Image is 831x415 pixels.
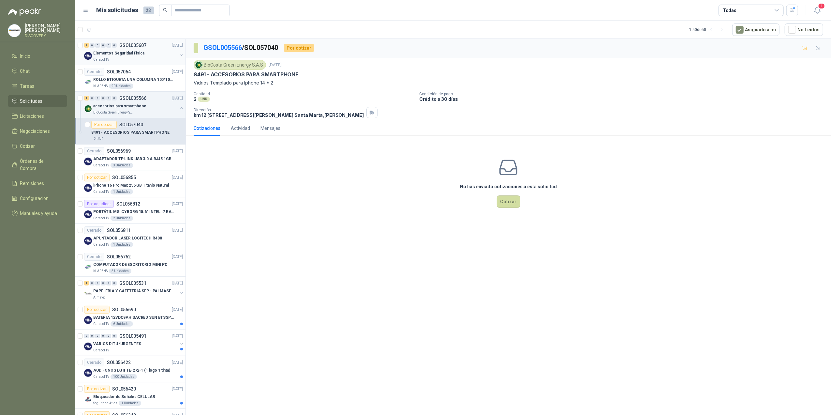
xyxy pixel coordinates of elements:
[119,281,146,285] p: GSOL005531
[112,96,117,100] div: 0
[107,360,131,365] p: SOL056422
[143,7,154,14] span: 23
[119,401,141,406] div: 1 Unidades
[109,84,133,89] div: 20 Unidades
[194,60,266,70] div: BioCosta Green Energy S.A.S
[172,95,183,101] p: [DATE]
[75,145,185,171] a: CerradoSOL056969[DATE] Company LogoADAPTADOR TP LINK USB 3.0 A RJ45 1GB WINDOWSCaracol TV3 Unidades
[203,43,279,53] p: / SOL057040
[93,242,109,247] p: Caracol TV
[93,189,109,194] p: Caracol TV
[93,163,109,168] p: Caracol TV
[93,401,117,406] p: Seguridad Atlas
[8,110,67,122] a: Licitaciones
[8,24,21,37] img: Company Logo
[93,84,108,89] p: KLARENS
[107,69,131,74] p: SOL057064
[112,307,136,312] p: SOL056690
[93,374,109,379] p: Caracol TV
[101,281,106,285] div: 0
[111,216,133,221] div: 2 Unidades
[90,281,95,285] div: 0
[172,175,183,181] p: [DATE]
[419,92,828,96] p: Condición de pago
[111,189,133,194] div: 1 Unidades
[84,306,110,314] div: Por cotizar
[93,77,174,83] p: ROLLO ETIQUETA UNA COLUMNA 100*100*500un
[119,122,143,127] p: SOL057040
[109,269,131,274] div: 5 Unidades
[91,130,170,136] p: 8491 - ACCESORIOS PARA SMARTPHONE
[785,23,823,36] button: No Leídos
[8,140,67,152] a: Cotizar
[101,96,106,100] div: 0
[75,382,185,409] a: Por cotizarSOL056420[DATE] Company LogoBloqueador de Señales CELULARSeguridad Atlas1 Unidades
[84,332,184,353] a: 0 0 0 0 0 0 GSOL005491[DATE] Company LogoVARIOS DITU *URGENTESCaracol TV
[91,121,117,129] div: Por cotizar
[84,290,92,298] img: Company Logo
[95,281,100,285] div: 0
[75,171,185,197] a: Por cotizarSOL056855[DATE] Company LogoiPhone 16 Pro Max 256 GB Titanio NaturalCaracol TV1 Unidades
[25,34,67,38] p: DISCOVERY
[172,386,183,392] p: [DATE]
[75,250,185,277] a: CerradoSOL056762[DATE] Company LogoCOMPUTADOR DE ESCRITORIO MINI PCKLARENS5 Unidades
[93,288,174,294] p: PAPELERIA Y CAFETERIA SEP - PALMASECA
[93,110,134,115] p: BioCosta Green Energy S.A.S
[93,262,168,268] p: COMPUTADOR DE ESCRITORIO MINI PC
[112,334,117,338] div: 0
[172,360,183,366] p: [DATE]
[95,43,100,48] div: 0
[112,387,136,391] p: SOL056420
[260,125,280,132] div: Mensajes
[818,3,825,9] span: 1
[84,343,92,350] img: Company Logo
[93,269,108,274] p: KLARENS
[84,78,92,86] img: Company Logo
[84,158,92,165] img: Company Logo
[95,96,100,100] div: 0
[93,348,109,353] p: Caracol TV
[84,281,89,285] div: 1
[84,96,89,100] div: 1
[203,44,242,52] a: GSOL005566
[20,53,31,60] span: Inicio
[75,65,185,92] a: CerradoSOL057064[DATE] Company LogoROLLO ETIQUETA UNA COLUMNA 100*100*500unKLARENS20 Unidades
[284,44,314,52] div: Por cotizar
[8,95,67,107] a: Solicitudes
[111,163,133,168] div: 3 Unidades
[93,216,109,221] p: Caracol TV
[84,395,92,403] img: Company Logo
[194,79,823,86] p: Vidrios Templado para Iphone 14 * 2
[93,209,174,215] p: PORTÁTIL MSI CYBORG 15.6" INTEL I7 RAM 32GB - 1 TB / Nvidia GeForce RTX 4050
[172,148,183,154] p: [DATE]
[8,125,67,137] a: Negociaciones
[111,321,133,327] div: 6 Unidades
[20,128,50,135] span: Negociaciones
[172,254,183,260] p: [DATE]
[84,52,92,60] img: Company Logo
[75,356,185,382] a: CerradoSOL056422[DATE] Company LogoAUDÍFONOS DJ II TE-272-1 (1 logo 1 tinta)Caracol TV100 Unidades
[84,385,110,393] div: Por cotizar
[106,43,111,48] div: 0
[172,333,183,339] p: [DATE]
[8,207,67,220] a: Manuales y ayuda
[93,295,106,300] p: Almatec
[93,394,155,400] p: Bloqueador de Señales CELULAR
[20,143,35,150] span: Cotizar
[172,201,183,207] p: [DATE]
[20,98,43,105] span: Solicitudes
[75,118,185,145] a: Por cotizarSOL0570408491 - ACCESORIOS PARA SMARTPHONE2 UND
[107,228,131,233] p: SOL056811
[20,195,49,202] span: Configuración
[111,242,133,247] div: 1 Unidades
[194,112,364,118] p: km 12 [STREET_ADDRESS][PERSON_NAME] Santa Marta , [PERSON_NAME]
[689,24,727,35] div: 1 - 50 de 50
[93,103,146,109] p: accesorios para smartphone
[96,6,138,15] h1: Mis solicitudes
[93,57,109,62] p: Caracol TV
[194,92,414,96] p: Cantidad
[8,8,41,16] img: Logo peakr
[93,156,174,162] p: ADAPTADOR TP LINK USB 3.0 A RJ45 1GB WINDOWS
[84,147,104,155] div: Cerrado
[84,369,92,377] img: Company Logo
